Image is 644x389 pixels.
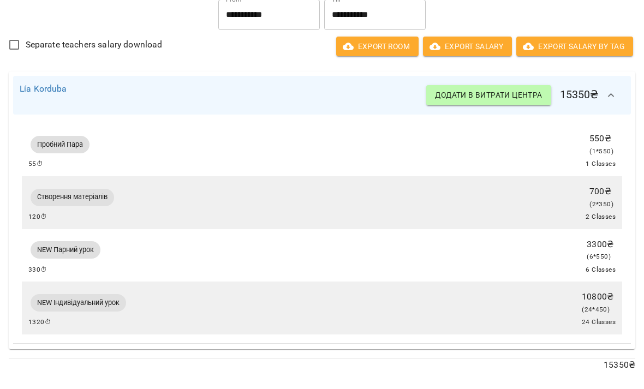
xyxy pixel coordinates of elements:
span: 2 Classes [586,212,616,223]
span: Додати в витрати центра [435,88,542,101]
span: NEW Парний урок [31,245,100,255]
button: Export Salary [423,37,512,56]
span: ( 1 * 550 ) [589,147,613,155]
p: 550 ₴ [589,132,613,145]
a: Lía Korduba [20,83,67,94]
button: Export Salary by Tag [516,37,633,56]
p: 15350 ₴ [9,358,635,372]
span: ( 6 * 550 ) [587,253,611,260]
span: ( 2 * 350 ) [589,200,613,208]
span: Створення матеріалів [31,192,114,202]
span: Export room [345,40,410,53]
h6: 15350 ₴ [426,82,624,109]
p: 700 ₴ [589,185,613,198]
span: 120 ⏱ [28,212,47,223]
span: Separate teachers salary download [26,38,163,51]
span: Export Salary [432,40,503,53]
span: 330 ⏱ [28,265,47,276]
span: NEW Індивідуальний урок [31,298,126,308]
p: 3300 ₴ [587,238,613,251]
p: 10800 ₴ [582,290,613,303]
span: 1 Classes [586,159,616,170]
span: 24 Classes [582,317,616,328]
button: Додати в витрати центра [426,85,551,105]
span: 1320 ⏱ [28,317,51,328]
span: 6 Classes [586,265,616,276]
span: Пробний Пара [31,140,90,149]
span: Export Salary by Tag [525,40,624,53]
span: ( 24 * 450 ) [582,306,610,313]
button: Export room [336,37,419,56]
span: 55 ⏱ [28,159,43,170]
